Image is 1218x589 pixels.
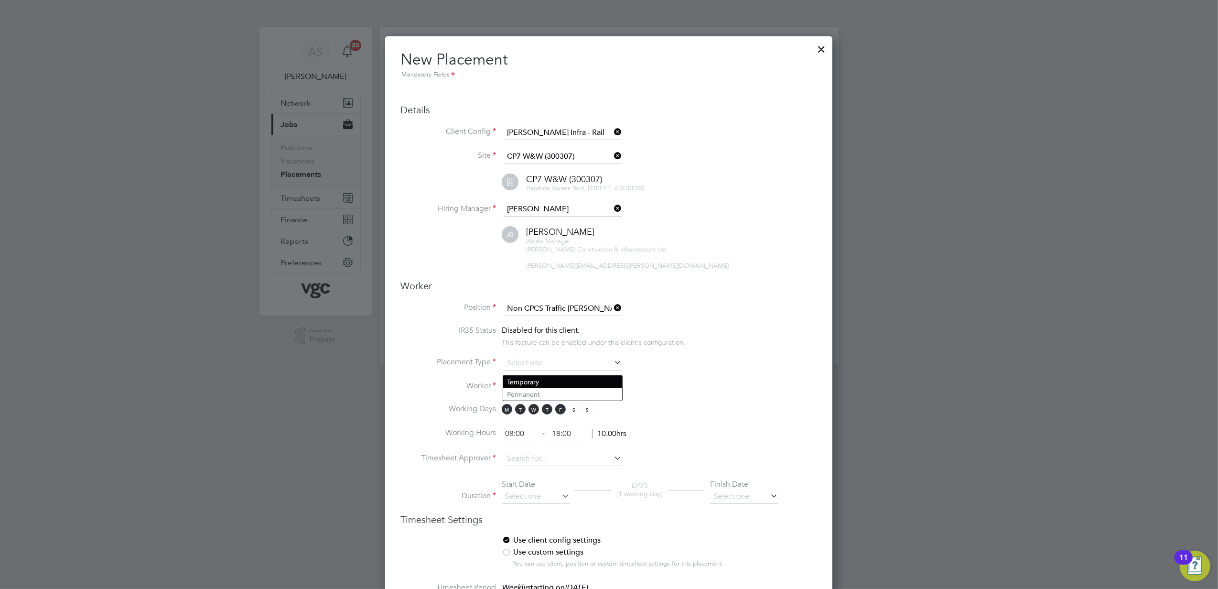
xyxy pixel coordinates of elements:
[513,560,745,568] div: You can use client, position or custom timesheet settings for this placement.
[526,262,729,270] span: [PERSON_NAME][EMAIL_ADDRESS][PERSON_NAME][DOMAIN_NAME]
[710,490,778,504] input: Select one
[526,237,570,245] span: Works Manager
[502,336,685,347] div: This feature can be enabled under this client's configuration.
[504,202,622,217] input: Search for...
[502,547,738,557] label: Use custom settings
[400,50,817,80] h2: New Placement
[528,404,539,414] span: W
[504,452,622,466] input: Search for...
[526,184,644,192] span: Transline Access Yard, [STREET_ADDRESS]
[582,404,593,414] span: S
[400,453,496,463] label: Timesheet Approver
[400,204,496,214] label: Hiring Manager
[1179,557,1188,570] div: 11
[400,303,496,313] label: Position
[503,376,622,388] li: Temporary
[502,425,539,443] input: 08:00
[540,429,547,438] span: ‐
[502,226,518,243] span: JG
[502,404,512,414] span: M
[400,357,496,367] label: Placement Type
[400,70,817,80] div: Mandatory Fields
[569,404,579,414] span: S
[504,356,622,371] input: Select one
[400,381,496,391] label: Worker
[400,127,496,137] label: Client Config
[400,428,496,438] label: Working Hours
[1180,551,1210,581] button: Open Resource Center, 11 new notifications
[502,480,570,490] div: Start Date
[542,404,552,414] span: T
[555,404,566,414] span: F
[515,404,526,414] span: T
[504,150,622,164] input: Search for...
[504,302,622,316] input: Search for...
[502,326,580,335] span: Disabled for this client.
[504,126,622,140] input: Search for...
[592,429,626,438] span: 10.00hrs
[503,388,622,401] li: Permanent
[526,245,667,253] span: [PERSON_NAME] Construction & Infrastructure Ltd
[526,174,603,185] span: CP7 W&W (300307)
[400,280,817,292] h3: Worker
[549,425,585,443] input: 17:00
[400,513,817,526] h3: Timesheet Settings
[400,104,817,116] h3: Details
[616,490,663,498] span: (1 working day)
[612,481,668,498] div: DAYS
[502,490,570,504] input: Select one
[526,226,594,237] span: [PERSON_NAME]
[400,491,496,501] label: Duration
[400,404,496,414] label: Working Days
[502,535,738,545] label: Use client config settings
[710,480,778,490] div: Finish Date
[400,326,496,336] label: IR35 Status
[400,151,496,161] label: Site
